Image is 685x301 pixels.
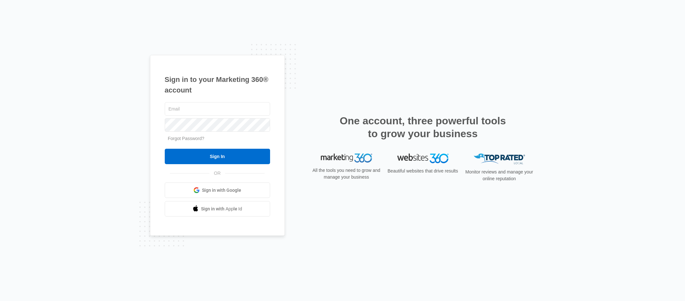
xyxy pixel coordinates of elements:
[165,74,270,95] h1: Sign in to your Marketing 360® account
[387,168,459,174] p: Beautiful websites that drive results
[311,167,382,181] p: All the tools you need to grow and manage your business
[202,187,241,194] span: Sign in with Google
[463,169,535,182] p: Monitor reviews and manage your online reputation
[168,136,205,141] a: Forgot Password?
[321,154,372,163] img: Marketing 360
[165,201,270,217] a: Sign in with Apple Id
[474,154,525,164] img: Top Rated Local
[201,206,242,212] span: Sign in with Apple Id
[165,102,270,116] input: Email
[165,182,270,198] a: Sign in with Google
[209,170,225,177] span: OR
[397,154,449,163] img: Websites 360
[338,114,508,140] h2: One account, three powerful tools to grow your business
[165,149,270,164] input: Sign In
